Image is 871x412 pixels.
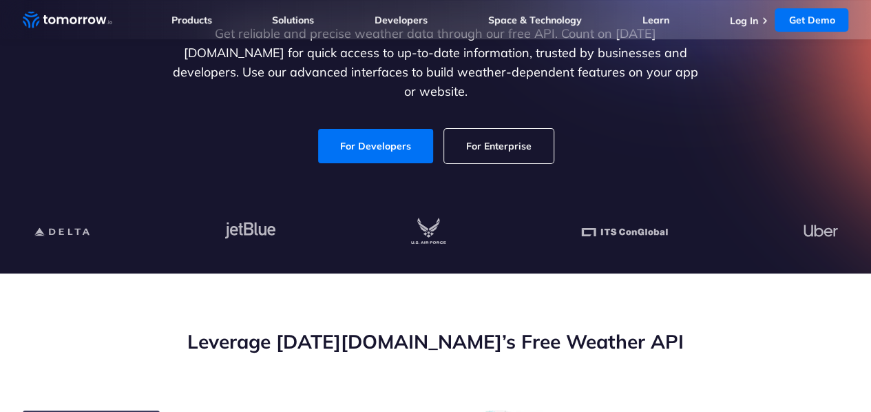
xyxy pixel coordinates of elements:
[23,329,849,355] h2: Leverage [DATE][DOMAIN_NAME]’s Free Weather API
[318,129,433,163] a: For Developers
[729,14,757,27] a: Log In
[444,129,554,163] a: For Enterprise
[488,14,582,26] a: Space & Technology
[642,14,669,26] a: Learn
[23,10,112,30] a: Home link
[775,8,848,32] a: Get Demo
[272,14,314,26] a: Solutions
[375,14,428,26] a: Developers
[171,14,212,26] a: Products
[170,24,702,101] p: Get reliable and precise weather data through our free API. Count on [DATE][DOMAIN_NAME] for quic...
